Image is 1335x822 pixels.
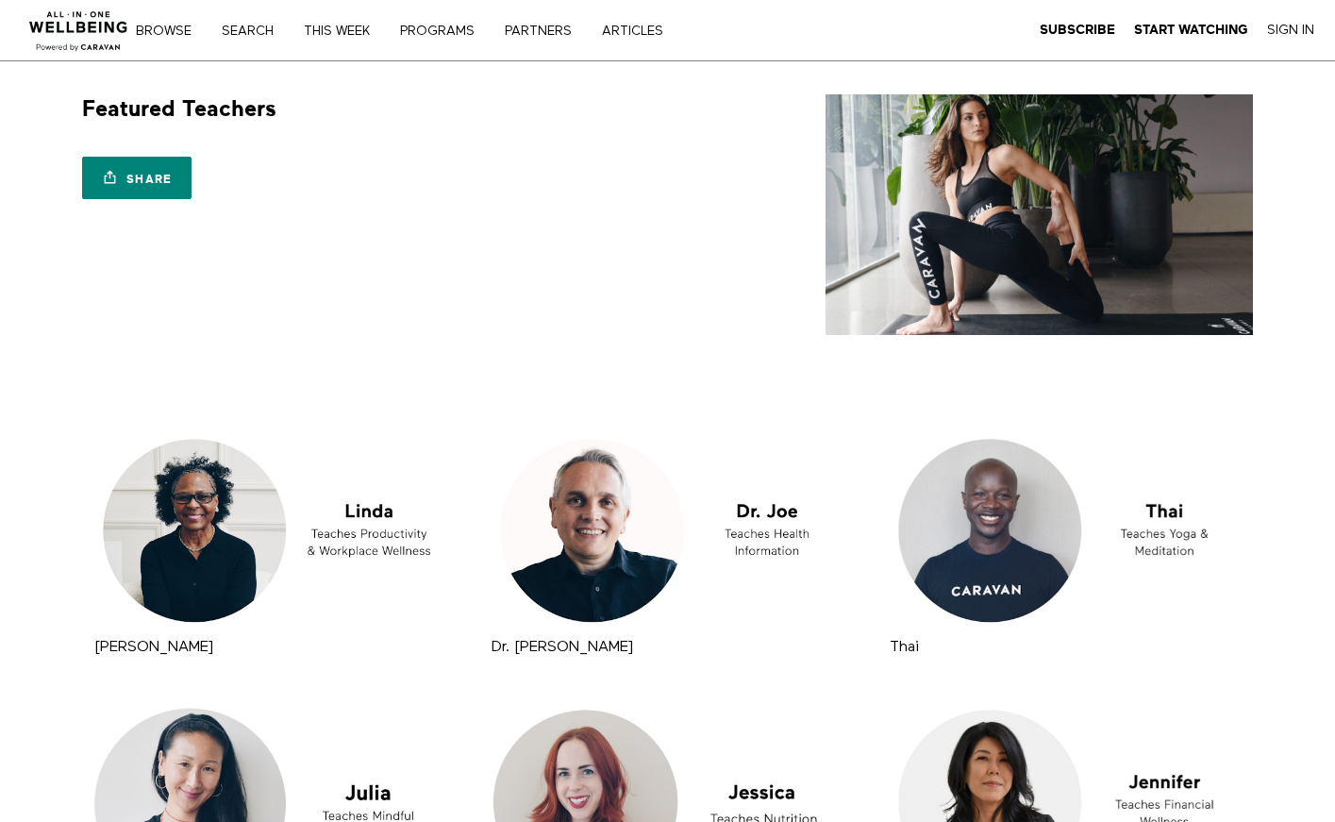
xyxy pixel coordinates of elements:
strong: Subscribe [1040,23,1115,37]
a: Browse [129,25,211,38]
a: Linda [90,429,451,632]
a: Dr. [PERSON_NAME] [492,640,633,654]
a: PARTNERS [498,25,592,38]
a: Subscribe [1040,22,1115,39]
strong: Linda [94,640,213,655]
img: Featured Teachers [826,94,1253,335]
strong: Thai [890,640,919,655]
strong: Start Watching [1134,23,1248,37]
a: PROGRAMS [393,25,494,38]
a: Sign In [1267,22,1314,39]
a: Start Watching [1134,22,1248,39]
h1: Featured Teachers [82,94,276,124]
a: Thai [885,429,1246,632]
a: THIS WEEK [297,25,390,38]
a: Search [215,25,293,38]
a: Thai [890,640,919,654]
a: Dr. Joe [487,429,848,632]
a: ARTICLES [595,25,683,38]
strong: Dr. Joe [492,640,633,655]
a: [PERSON_NAME] [94,640,213,654]
nav: Primary [149,21,702,40]
a: Share [82,157,192,199]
